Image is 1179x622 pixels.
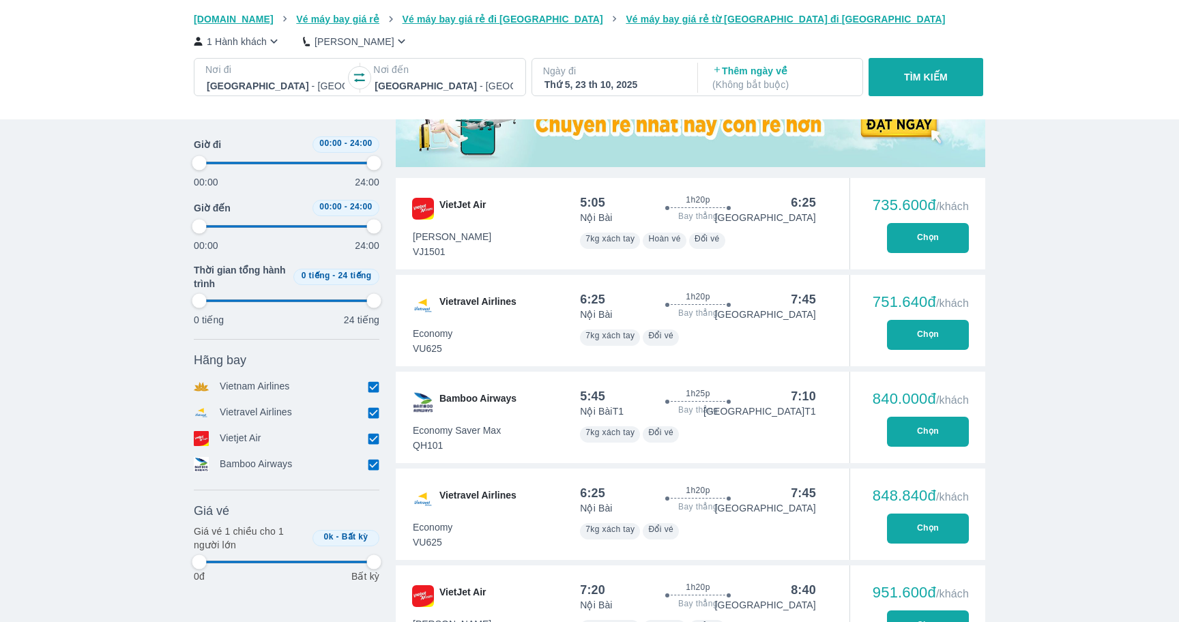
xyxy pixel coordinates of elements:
[580,211,612,224] p: Nội Bài
[412,488,434,510] img: VU
[350,202,373,211] span: 24:00
[413,245,491,258] span: VJ1501
[580,194,605,211] div: 5:05
[580,388,605,404] div: 5:45
[936,491,969,503] span: /khách
[585,524,635,534] span: 7kg xách tay
[873,294,969,310] div: 751.640đ
[319,138,342,148] span: 00:00
[887,417,969,447] button: Chọn
[344,313,379,327] p: 24 tiếng
[194,569,205,583] p: 0đ
[413,520,452,534] span: Economy
[791,194,816,211] div: 6:25
[686,291,710,302] span: 1h20p
[936,297,969,309] span: /khách
[887,320,969,350] button: Chọn
[873,488,969,504] div: 848.840đ
[220,405,292,420] p: Vietravel Airlines
[342,532,368,542] span: Bất kỳ
[220,379,290,394] p: Vietnam Airlines
[873,584,969,601] div: 951.600đ
[791,291,816,308] div: 7:45
[715,308,816,321] p: [GEOGRAPHIC_DATA]
[413,327,452,340] span: Economy
[345,202,347,211] span: -
[686,582,710,593] span: 1h20p
[194,524,307,552] p: Giá vé 1 chiều cho 1 người lớn
[194,503,229,519] span: Giá vé
[543,64,684,78] p: Ngày đi
[350,138,373,148] span: 24:00
[324,532,334,542] span: 0k
[712,78,850,91] p: ( Không bắt buộc )
[351,569,379,583] p: Bất kỳ
[585,331,635,340] span: 7kg xách tay
[544,78,682,91] div: Thứ 5, 23 th 10, 2025
[373,63,514,76] p: Nơi đến
[580,485,605,501] div: 6:25
[686,388,710,399] span: 1h25p
[303,34,409,48] button: [PERSON_NAME]
[626,14,945,25] span: Vé máy bay giá rẻ từ [GEOGRAPHIC_DATA] đi [GEOGRAPHIC_DATA]
[648,331,673,340] span: Đổi vé
[296,14,379,25] span: Vé máy bay giá rẻ
[887,223,969,253] button: Chọn
[194,239,218,252] p: 00:00
[205,63,346,76] p: Nơi đi
[791,582,816,598] div: 8:40
[695,234,720,243] span: Đổi vé
[302,271,330,280] span: 0 tiếng
[413,230,491,243] span: [PERSON_NAME]
[712,64,850,91] p: Thêm ngày về
[869,58,982,96] button: TÌM KIẾM
[580,291,605,308] div: 6:25
[791,485,816,501] div: 7:45
[194,313,224,327] p: 0 tiếng
[648,234,681,243] span: Hoàn vé
[413,535,452,549] span: VU625
[686,485,710,496] span: 1h20p
[194,352,246,368] span: Hãng bay
[648,524,673,534] span: Đổi vé
[412,198,434,220] img: VJ
[412,391,434,413] img: QH
[194,34,281,48] button: 1 Hành khách
[715,501,816,515] p: [GEOGRAPHIC_DATA]
[413,439,501,452] span: QH101
[585,428,635,437] span: 7kg xách tay
[936,201,969,212] span: /khách
[580,404,624,418] p: Nội Bài T1
[439,488,516,510] span: Vietravel Airlines
[648,428,673,437] span: Đổi vé
[904,70,948,84] p: TÌM KIẾM
[412,585,434,607] img: VJ
[887,514,969,544] button: Chọn
[194,14,274,25] span: [DOMAIN_NAME]
[791,388,816,404] div: 7:10
[715,598,816,612] p: [GEOGRAPHIC_DATA]
[715,211,816,224] p: [GEOGRAPHIC_DATA]
[194,201,231,215] span: Giờ đến
[412,295,434,316] img: VU
[413,342,452,355] span: VU625
[580,582,605,598] div: 7:20
[220,457,292,472] p: Bamboo Airways
[439,198,486,220] span: VietJet Air
[439,295,516,316] span: Vietravel Airlines
[703,404,816,418] p: [GEOGRAPHIC_DATA] T1
[194,12,985,26] nav: breadcrumb
[338,271,372,280] span: 24 tiếng
[194,175,218,189] p: 00:00
[319,202,342,211] span: 00:00
[345,138,347,148] span: -
[315,35,394,48] p: [PERSON_NAME]
[403,14,603,25] span: Vé máy bay giá rẻ đi [GEOGRAPHIC_DATA]
[332,271,335,280] span: -
[936,588,969,599] span: /khách
[580,501,612,515] p: Nội Bài
[686,194,710,205] span: 1h20p
[336,532,339,542] span: -
[413,424,501,437] span: Economy Saver Max
[207,35,267,48] p: 1 Hành khách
